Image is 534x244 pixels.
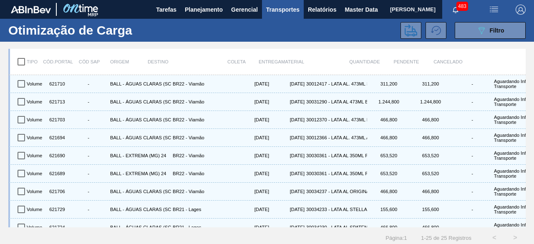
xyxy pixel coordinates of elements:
div: 621706 [46,184,67,199]
div: Volume [25,131,46,145]
div: 621703 [46,113,67,127]
div: BR22 - Viamão [171,113,234,127]
div: BALL - ÁGUAS CLARAS (SC) [108,131,171,145]
div: [DATE] [234,95,269,109]
div: - [452,207,492,212]
div: 653,520 [409,148,451,163]
button: Filtro [455,22,526,39]
div: 1.244,800 [367,95,409,109]
div: Volume [25,220,46,234]
span: 1 - 25 de 25 Registros [420,235,471,241]
span: Filtro [490,27,504,34]
span: Tarefas [156,5,176,15]
div: [DATE] [269,95,305,109]
div: Destino [148,53,210,70]
span: Página : 1 [385,235,407,241]
div: 466,800 [409,220,451,234]
div: [DATE] [234,202,269,216]
div: 30034233 - LATA AL STELLA 473ML BRILHO [305,202,367,216]
div: - [68,99,108,104]
div: 155,600 [409,202,451,216]
div: Material [281,53,344,70]
div: [DATE] [234,77,269,91]
div: - [68,189,108,194]
div: Volume [25,166,46,181]
div: 466,800 [367,113,409,127]
div: 466,800 [367,184,409,199]
div: 621713 [46,95,67,109]
div: BALL - EXTREMA (MG) 24 [108,148,171,163]
div: 155,600 [367,202,409,216]
div: [DATE] [269,113,305,127]
div: 653,520 [367,166,409,181]
span: Planejamento [185,5,223,15]
div: 466,800 [409,184,451,199]
div: [DATE] [234,148,269,163]
div: - [68,153,108,158]
div: Volume [25,148,46,163]
button: Notificações [442,4,469,15]
div: [DATE] [269,202,305,216]
div: - [452,189,492,194]
div: BALL - ÁGUAS CLARAS (SC) [108,184,171,199]
div: Volume [25,113,46,127]
div: - [68,225,108,230]
div: - [452,81,492,86]
div: - [68,207,108,212]
div: BR22 - Viamão [171,77,234,91]
div: 621689 [46,166,67,181]
div: BALL - ÁGUAS CLARAS (SC) [108,220,171,234]
span: Relatórios [308,5,336,15]
div: 466,800 [367,220,409,234]
div: Alterar para histórico [426,22,451,39]
img: Logout [516,5,526,15]
div: Origem [110,53,148,70]
div: 621690 [46,148,67,163]
div: [DATE] [234,131,269,145]
div: 30034230 - LATA AL SPATEN 473ML BRILHO [305,220,367,234]
div: 30030361 - LATA AL 350ML PEPSI ZERO FOSCA NIV24 [305,166,367,181]
div: 30030361 - LATA AL 350ML PEPSI ZERO FOSCA NIV24 [305,148,367,163]
div: BALL - EXTREMA (MG) 24 [108,166,171,181]
div: 621710 [46,77,67,91]
div: - [68,135,108,140]
div: BR22 - Viamão [171,95,234,109]
div: [DATE] [234,166,269,181]
span: Transportes [266,5,300,15]
div: 311,200 [367,77,409,91]
div: Cód.Portal [48,53,68,70]
div: [DATE] [234,184,269,199]
div: BALL - ÁGUAS CLARAS (SC) [108,77,171,91]
div: BR22 - Viamão [171,148,234,163]
div: Cód SAP [68,53,110,70]
img: userActions [489,5,499,15]
div: - [452,225,492,230]
div: 30012366 - LATA AL. 473ML AP 429 [305,131,367,145]
div: BALL - ÁGUAS CLARAS (SC) [108,113,171,127]
span: 483 [456,2,468,11]
div: 466,800 [409,131,451,145]
div: Tipo [27,53,48,70]
img: TNhmsLtSVTkK8tSr43FrP2fwEKptu5GPRR3wAAAABJRU5ErkJggg== [11,6,51,13]
div: 653,520 [409,166,451,181]
div: - [68,171,108,176]
div: 621694 [46,131,67,145]
div: - [452,117,492,122]
div: Coleta [210,53,246,70]
div: - [452,171,492,176]
div: Cancelado [427,53,469,70]
div: 30034237 - LATA AL ORIGINAL 473ML BRILHO [305,184,367,199]
div: 621724 [46,220,67,234]
div: [DATE] [234,113,269,127]
div: BALL - ÁGUAS CLARAS (SC) [108,95,171,109]
div: 621729 [46,202,67,216]
div: [DATE] [269,166,305,181]
div: BR22 - Viamão [171,184,234,199]
div: - [452,153,492,158]
div: 30012370 - LATA AL. 473ML BOH BRILHO 429 [305,113,367,127]
div: Volume [25,202,46,216]
div: - [68,81,108,86]
div: BR21 - Lages [171,220,234,234]
div: [DATE] [269,77,305,91]
span: Gerencial [231,5,258,15]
